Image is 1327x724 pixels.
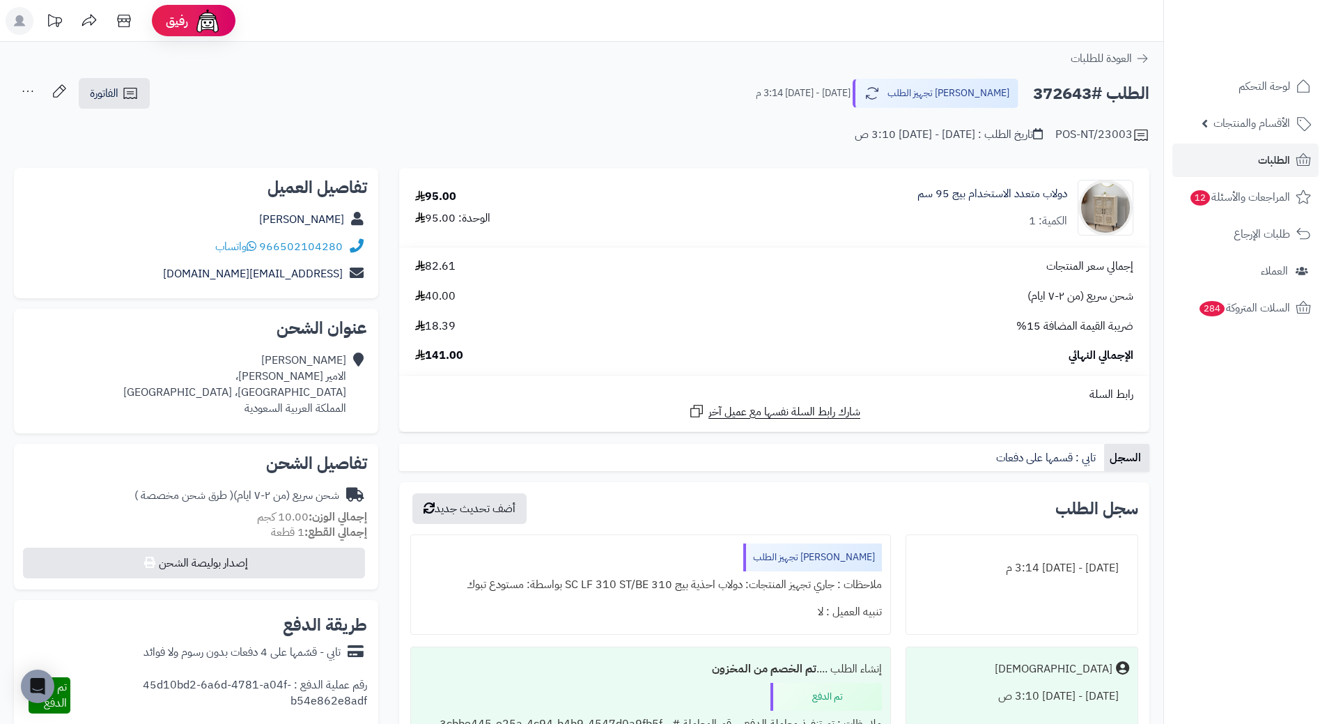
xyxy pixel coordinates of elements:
a: العودة للطلبات [1071,50,1149,67]
span: شحن سريع (من ٢-٧ ايام) [1027,288,1133,305]
a: الطلبات [1172,144,1319,177]
div: تاريخ الطلب : [DATE] - [DATE] 3:10 ص [855,127,1043,143]
span: ضريبة القيمة المضافة 15% [1016,318,1133,334]
span: الطلبات [1258,151,1290,170]
button: [PERSON_NAME] تجهيز الطلب [853,79,1018,108]
span: إجمالي سعر المنتجات [1046,259,1133,275]
span: السلات المتروكة [1198,298,1290,318]
span: الأقسام والمنتجات [1213,114,1290,133]
span: 82.61 [415,259,456,275]
a: السجل [1104,444,1149,472]
div: Open Intercom Messenger [21,670,54,703]
h2: تفاصيل الشحن [25,455,367,472]
a: المراجعات والأسئلة12 [1172,180,1319,214]
h3: سجل الطلب [1055,500,1138,517]
h2: الطلب #372643 [1033,79,1149,108]
small: 10.00 كجم [257,509,367,525]
span: 18.39 [415,318,456,334]
div: تنبيه العميل : لا [419,599,881,626]
h2: طريقة الدفع [283,617,367,633]
div: تم الدفع [770,683,882,711]
span: 284 [1200,301,1225,317]
a: [PERSON_NAME] [259,211,344,228]
div: رابط السلة [405,387,1144,403]
a: طلبات الإرجاع [1172,217,1319,251]
a: [EMAIL_ADDRESS][DOMAIN_NAME] [163,265,343,282]
div: 95.00 [415,189,456,205]
span: العملاء [1261,261,1288,281]
span: الإجمالي النهائي [1069,348,1133,364]
a: لوحة التحكم [1172,70,1319,103]
b: تم الخصم من المخزون [712,661,816,677]
div: [DEMOGRAPHIC_DATA] [995,661,1112,677]
span: طلبات الإرجاع [1234,224,1290,244]
span: الفاتورة [90,85,118,102]
h2: تفاصيل العميل [25,179,367,196]
button: أضف تحديث جديد [412,493,527,524]
small: 1 قطعة [271,524,367,541]
img: ai-face.png [194,7,222,35]
h2: عنوان الشحن [25,320,367,337]
div: الكمية: 1 [1029,213,1067,229]
span: رفيق [166,13,188,29]
a: واتساب [215,238,256,255]
div: رقم عملية الدفع : 45d10bd2-6a6d-4781-a04f-b54e862e8adf [70,677,367,714]
div: [DATE] - [DATE] 3:10 ص [915,683,1129,710]
div: [PERSON_NAME] تجهيز الطلب [743,544,882,571]
small: [DATE] - [DATE] 3:14 م [756,86,851,100]
strong: إجمالي القطع: [304,524,367,541]
img: logo-2.png [1232,32,1314,61]
a: العملاء [1172,254,1319,288]
span: ( طرق شحن مخصصة ) [134,487,233,504]
div: الوحدة: 95.00 [415,210,490,226]
a: شارك رابط السلة نفسها مع عميل آخر [688,403,860,420]
span: لوحة التحكم [1239,77,1290,96]
button: إصدار بوليصة الشحن [23,548,365,578]
span: تم الدفع [44,679,67,711]
a: تابي : قسمها على دفعات [991,444,1104,472]
a: دولاب متعدد الاستخدام بيج 95 سم [917,186,1067,202]
div: ملاحظات : جاري تجهيز المنتجات: دولاب احذية بيج 310 SC LF 310 ST/BE بواسطة: مستودع تبوك [419,571,881,599]
div: تابي - قسّمها على 4 دفعات بدون رسوم ولا فوائد [143,645,341,661]
a: الفاتورة [79,78,150,109]
div: [PERSON_NAME] الامير [PERSON_NAME]، [GEOGRAPHIC_DATA]، [GEOGRAPHIC_DATA] المملكة العربية السعودية [123,353,346,416]
a: تحديثات المنصة [37,7,72,38]
div: [DATE] - [DATE] 3:14 م [915,555,1129,582]
span: 12 [1190,190,1211,206]
div: POS-NT/23003 [1055,127,1149,144]
span: شارك رابط السلة نفسها مع عميل آخر [708,404,860,420]
span: 40.00 [415,288,456,305]
span: العودة للطلبات [1071,50,1132,67]
img: 1751781766-220605010580-90x90.jpg [1078,180,1133,236]
div: إنشاء الطلب .... [419,656,881,683]
div: شحن سريع (من ٢-٧ ايام) [134,488,339,504]
span: المراجعات والأسئلة [1189,187,1290,207]
a: السلات المتروكة284 [1172,291,1319,325]
span: 141.00 [415,348,463,364]
strong: إجمالي الوزن: [309,509,367,525]
a: 966502104280 [259,238,343,255]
